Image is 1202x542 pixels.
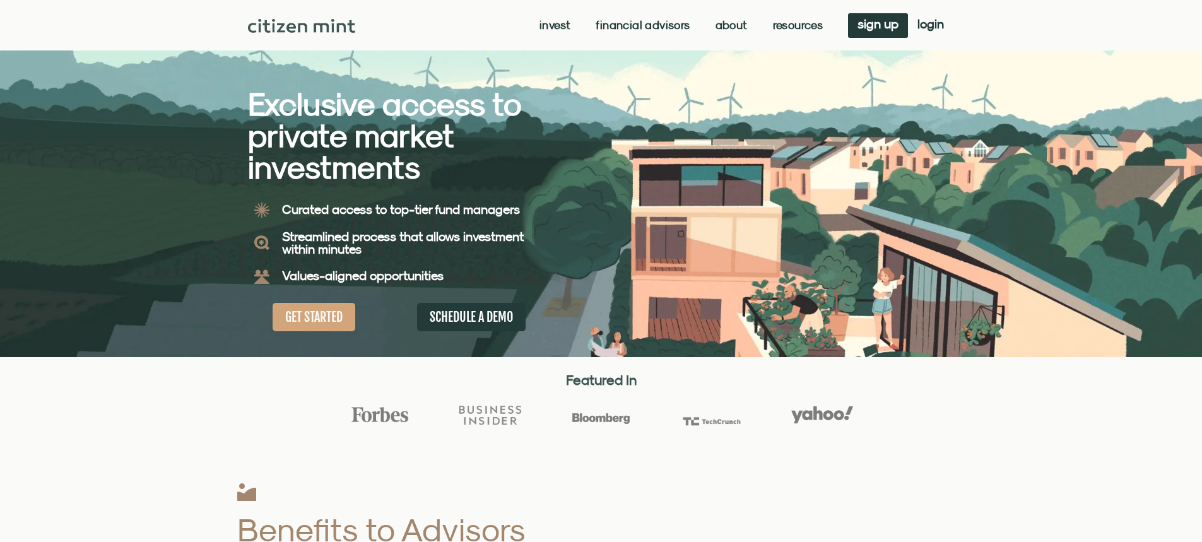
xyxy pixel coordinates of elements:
[349,406,411,423] img: Forbes Logo
[596,19,690,32] a: Financial Advisors
[716,19,748,32] a: About
[282,202,520,216] b: Curated access to top-tier fund managers
[248,88,557,183] h2: Exclusive access to private market investments
[417,303,526,331] a: SCHEDULE A DEMO
[285,309,343,325] span: GET STARTED
[773,19,823,32] a: Resources
[908,13,953,38] a: login
[848,13,908,38] a: sign up
[566,372,637,388] strong: Featured In
[539,19,823,32] nav: Menu
[430,309,513,325] span: SCHEDULE A DEMO
[273,303,355,331] a: GET STARTED
[917,20,944,28] span: login
[282,268,444,283] b: Values-aligned opportunities
[857,20,899,28] span: sign up
[248,19,356,33] img: Citizen Mint
[539,19,570,32] a: Invest
[282,229,524,256] b: Streamlined process that allows investment within minutes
